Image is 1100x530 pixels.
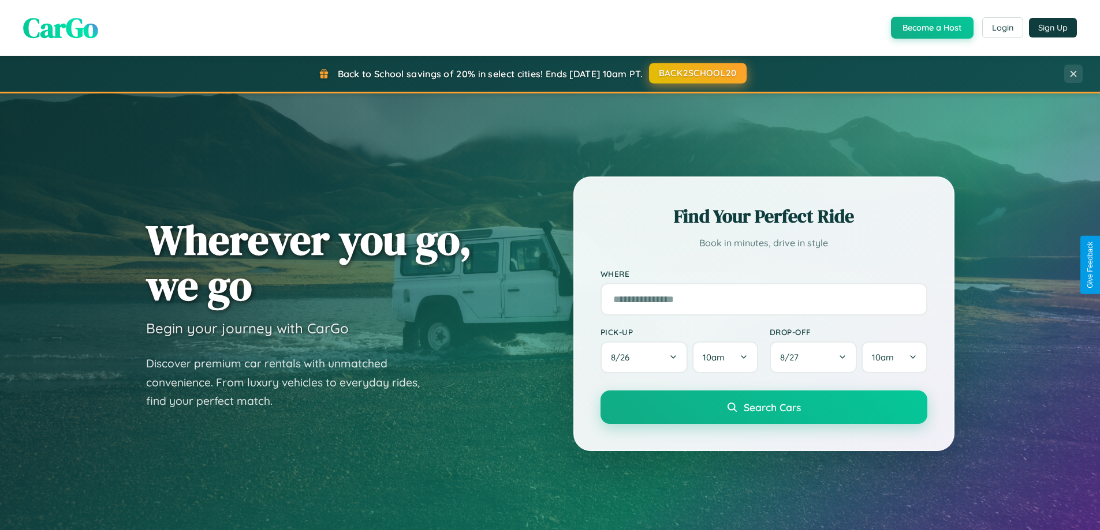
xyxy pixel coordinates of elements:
button: Login [982,17,1023,38]
h3: Begin your journey with CarGo [146,319,349,337]
span: 10am [703,352,725,363]
button: Become a Host [891,17,974,39]
span: 8 / 26 [611,352,635,363]
button: BACK2SCHOOL20 [649,63,747,84]
div: Give Feedback [1086,242,1094,288]
p: Book in minutes, drive in style [601,235,927,251]
button: Search Cars [601,390,927,424]
span: 10am [872,352,894,363]
span: Search Cars [744,401,801,414]
label: Pick-up [601,327,758,337]
button: Sign Up [1029,18,1077,37]
span: 8 / 27 [780,352,804,363]
span: CarGo [23,9,98,47]
p: Discover premium car rentals with unmatched convenience. From luxury vehicles to everyday rides, ... [146,354,435,411]
span: Back to School savings of 20% in select cities! Ends [DATE] 10am PT. [338,68,643,80]
button: 8/27 [770,341,857,373]
h1: Wherever you go, we go [146,217,472,308]
button: 10am [692,341,758,373]
button: 10am [862,341,927,373]
label: Drop-off [770,327,927,337]
button: 8/26 [601,341,688,373]
h2: Find Your Perfect Ride [601,204,927,229]
label: Where [601,269,927,279]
